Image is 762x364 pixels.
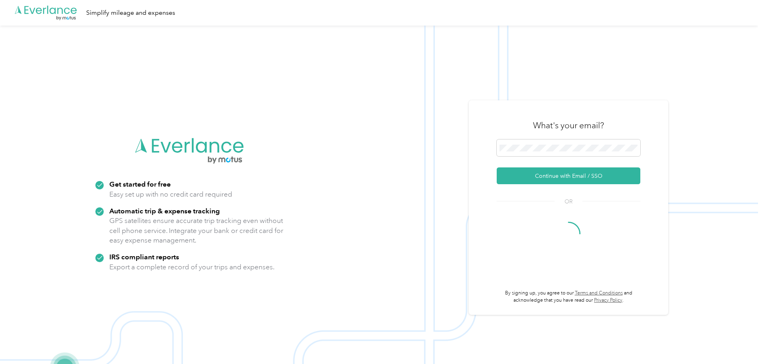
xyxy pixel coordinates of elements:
h3: What's your email? [533,120,604,131]
strong: Get started for free [109,180,171,188]
a: Terms and Conditions [575,290,623,296]
p: Export a complete record of your trips and expenses. [109,262,274,272]
div: Simplify mileage and expenses [86,8,175,18]
p: Easy set up with no credit card required [109,189,232,199]
button: Continue with Email / SSO [497,167,640,184]
strong: IRS compliant reports [109,253,179,261]
p: By signing up, you agree to our and acknowledge that you have read our . [497,290,640,304]
a: Privacy Policy [594,297,622,303]
p: GPS satellites ensure accurate trip tracking even without cell phone service. Integrate your bank... [109,216,284,245]
span: OR [555,197,582,206]
strong: Automatic trip & expense tracking [109,207,220,215]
